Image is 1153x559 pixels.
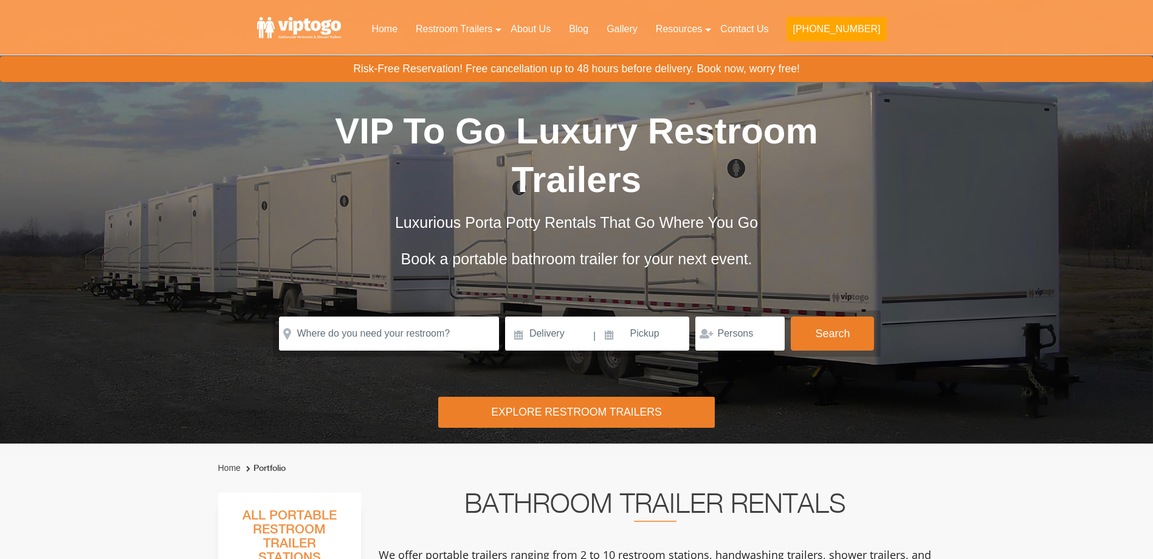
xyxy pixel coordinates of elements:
[597,317,690,351] input: Pickup
[395,214,758,231] span: Luxurious Porta Potty Rentals That Go Where You Go
[377,493,933,522] h2: Bathroom Trailer Rentals
[505,317,592,351] input: Delivery
[695,317,785,351] input: Persons
[597,16,647,43] a: Gallery
[401,250,752,267] span: Book a portable bathroom trailer for your next event.
[777,16,895,49] a: [PHONE_NUMBER]
[243,461,286,476] li: Portfolio
[647,16,711,43] a: Resources
[560,16,597,43] a: Blog
[335,111,818,200] span: VIP To Go Luxury Restroom Trailers
[438,397,715,428] div: Explore Restroom Trailers
[362,16,407,43] a: Home
[218,463,241,473] a: Home
[791,317,874,351] button: Search
[501,16,560,43] a: About Us
[593,317,596,355] span: |
[279,317,499,351] input: Where do you need your restroom?
[407,16,501,43] a: Restroom Trailers
[786,17,886,41] button: [PHONE_NUMBER]
[711,16,777,43] a: Contact Us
